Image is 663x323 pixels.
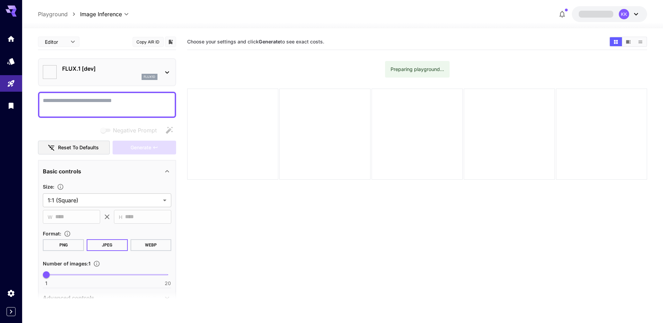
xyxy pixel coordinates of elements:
[634,37,646,46] button: Show media in list view
[133,37,164,47] button: Copy AIR ID
[87,239,128,251] button: JPEG
[62,64,157,73] p: FLUX.1 [dev]
[622,37,634,46] button: Show media in video view
[7,34,15,43] div: Home
[90,260,103,267] button: Specify how many images to generate in a single request. Each image generation will be charged se...
[572,6,647,22] button: KK
[80,10,122,18] span: Image Inference
[38,141,110,155] button: Reset to defaults
[38,10,80,18] nav: breadcrumb
[7,289,15,297] div: Settings
[43,239,84,251] button: PNG
[113,126,157,134] span: Negative Prompt
[391,63,444,75] div: Preparing playground...
[144,74,155,79] p: flux1d
[7,101,15,110] div: Library
[38,10,68,18] a: Playground
[45,280,47,287] span: 1
[43,184,54,190] span: Size :
[619,9,629,19] div: KK
[43,62,171,83] div: FLUX.1 [dev]flux1d
[259,39,280,44] b: Generate
[610,37,622,46] button: Show media in grid view
[119,213,122,221] span: H
[48,196,160,204] span: 1:1 (Square)
[45,38,66,46] span: Editor
[43,163,171,180] div: Basic controls
[43,231,61,236] span: Format :
[99,126,162,134] span: Negative prompts are not compatible with the selected model.
[7,79,15,88] div: Playground
[48,213,52,221] span: W
[61,230,74,237] button: Choose the file format for the output image.
[7,57,15,65] div: Models
[43,167,81,175] p: Basic controls
[43,261,90,266] span: Number of images : 1
[167,38,174,46] button: Add to library
[609,37,647,47] div: Show media in grid viewShow media in video viewShow media in list view
[187,39,324,44] span: Choose your settings and click to see exact costs.
[7,307,16,316] button: Expand sidebar
[131,239,172,251] button: WEBP
[54,183,67,190] button: Adjust the dimensions of the generated image by specifying its width and height in pixels, or sel...
[43,290,171,306] div: Advanced controls
[165,280,171,287] span: 20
